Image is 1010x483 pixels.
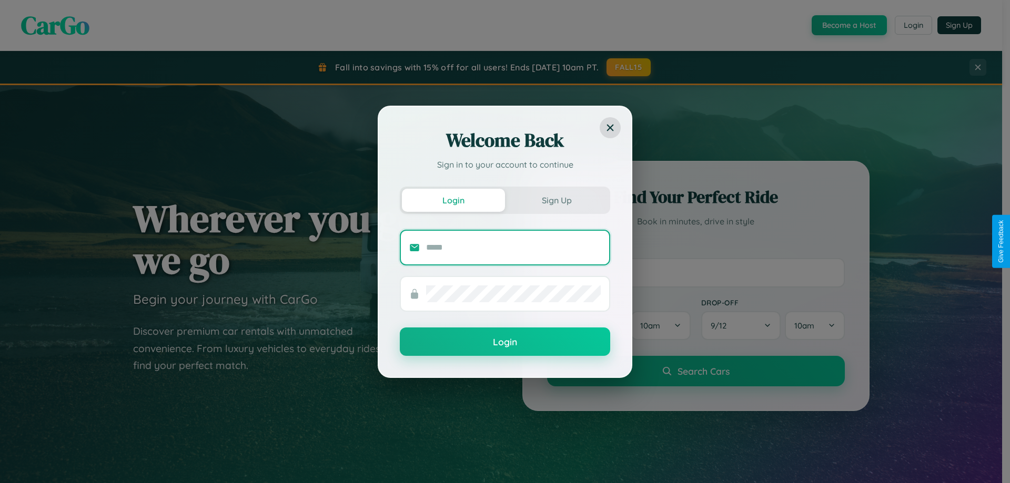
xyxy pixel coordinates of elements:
[400,128,610,153] h2: Welcome Back
[400,327,610,356] button: Login
[505,189,608,212] button: Sign Up
[997,220,1005,263] div: Give Feedback
[400,158,610,171] p: Sign in to your account to continue
[402,189,505,212] button: Login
